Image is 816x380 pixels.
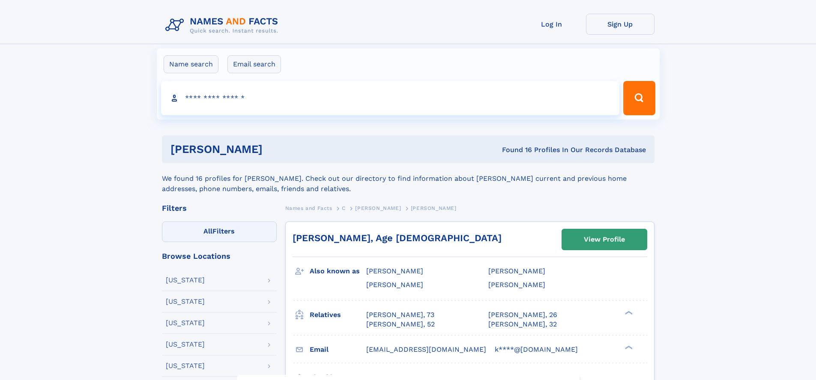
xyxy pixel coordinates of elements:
[162,252,277,260] div: Browse Locations
[366,320,435,329] a: [PERSON_NAME], 52
[517,14,586,35] a: Log In
[166,320,205,326] div: [US_STATE]
[166,362,205,369] div: [US_STATE]
[586,14,655,35] a: Sign Up
[366,310,434,320] a: [PERSON_NAME], 73
[166,341,205,348] div: [US_STATE]
[164,55,218,73] label: Name search
[203,227,212,235] span: All
[623,81,655,115] button: Search Button
[310,342,366,357] h3: Email
[488,320,557,329] a: [PERSON_NAME], 32
[166,298,205,305] div: [US_STATE]
[162,204,277,212] div: Filters
[161,81,620,115] input: search input
[584,230,625,249] div: View Profile
[488,267,545,275] span: [PERSON_NAME]
[488,281,545,289] span: [PERSON_NAME]
[488,310,557,320] a: [PERSON_NAME], 26
[623,310,633,315] div: ❯
[162,163,655,194] div: We found 16 profiles for [PERSON_NAME]. Check out our directory to find information about [PERSON...
[293,233,502,243] a: [PERSON_NAME], Age [DEMOGRAPHIC_DATA]
[382,145,646,155] div: Found 16 Profiles In Our Records Database
[355,203,401,213] a: [PERSON_NAME]
[162,14,285,37] img: Logo Names and Facts
[170,144,383,155] h1: [PERSON_NAME]
[623,344,633,350] div: ❯
[355,205,401,211] span: [PERSON_NAME]
[366,267,423,275] span: [PERSON_NAME]
[562,229,647,250] a: View Profile
[166,277,205,284] div: [US_STATE]
[162,221,277,242] label: Filters
[285,203,332,213] a: Names and Facts
[366,345,486,353] span: [EMAIL_ADDRESS][DOMAIN_NAME]
[342,203,346,213] a: C
[342,205,346,211] span: C
[366,281,423,289] span: [PERSON_NAME]
[411,205,457,211] span: [PERSON_NAME]
[310,308,366,322] h3: Relatives
[310,264,366,278] h3: Also known as
[227,55,281,73] label: Email search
